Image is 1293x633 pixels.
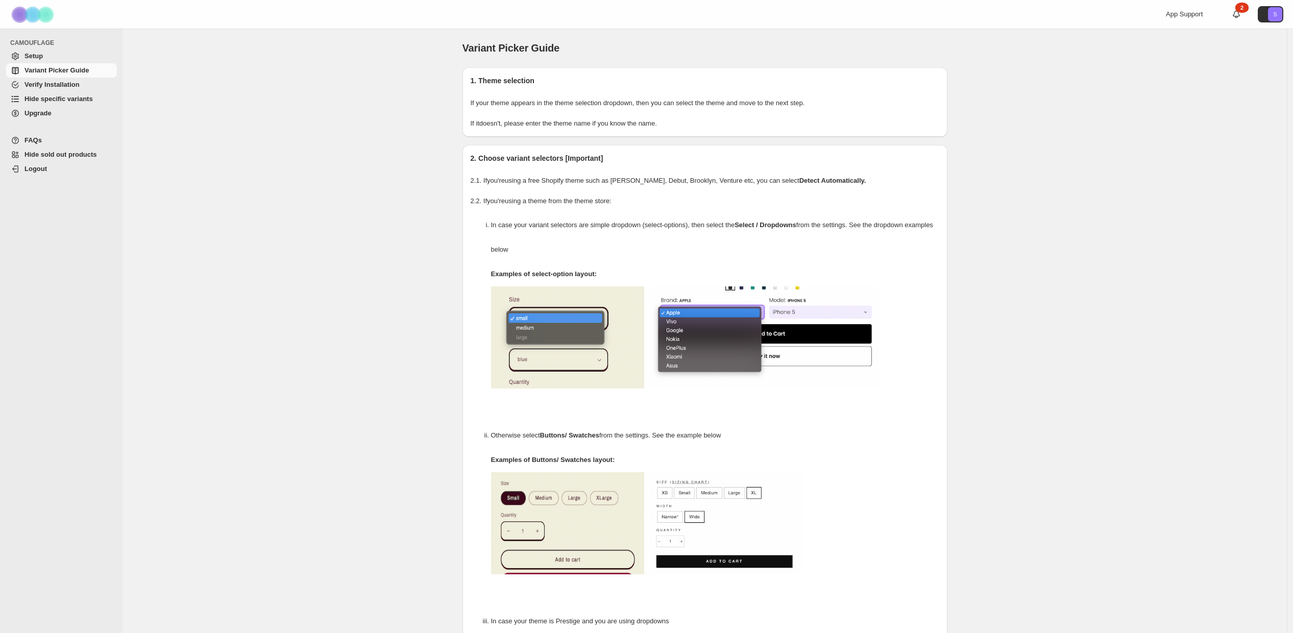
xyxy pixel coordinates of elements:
span: Upgrade [25,109,52,117]
a: Upgrade [6,106,117,120]
p: 2.2. If you're using a theme from the theme store: [471,196,939,206]
strong: Buttons/ Swatches [540,431,599,439]
p: If your theme appears in the theme selection dropdown, then you can select the theme and move to ... [471,98,939,108]
span: Hide specific variants [25,95,93,103]
p: 2.1. If you're using a free Shopify theme such as [PERSON_NAME], Debut, Brooklyn, Venture etc, yo... [471,176,939,186]
strong: Examples of select-option layout: [491,270,597,278]
a: Hide specific variants [6,92,117,106]
h2: 2. Choose variant selectors [Important] [471,153,939,163]
text: S [1273,11,1277,17]
button: Avatar with initials S [1258,6,1283,22]
div: 2 [1235,3,1249,13]
span: Avatar with initials S [1268,7,1282,21]
img: camouflage-swatch-1 [491,472,644,574]
span: FAQs [25,136,42,144]
span: Verify Installation [25,81,80,88]
span: CAMOUFLAGE [10,39,117,47]
img: camouflage-select-options-2 [649,286,879,388]
span: Hide sold out products [25,151,97,158]
strong: Select / Dropdowns [735,221,796,229]
span: Variant Picker Guide [462,42,560,54]
h2: 1. Theme selection [471,76,939,86]
img: camouflage-swatch-2 [649,472,802,574]
p: In case your variant selectors are simple dropdown (select-options), then select the from the set... [491,213,939,262]
strong: Detect Automatically. [799,177,866,184]
a: Setup [6,49,117,63]
span: Logout [25,165,47,173]
a: Variant Picker Guide [6,63,117,78]
img: camouflage-select-options [491,286,644,388]
span: Variant Picker Guide [25,66,89,74]
span: App Support [1166,10,1203,18]
p: If it doesn't , please enter the theme name if you know the name. [471,118,939,129]
a: FAQs [6,133,117,148]
strong: Examples of Buttons/ Swatches layout: [491,456,615,464]
a: Hide sold out products [6,148,117,162]
span: Setup [25,52,43,60]
img: Camouflage [8,1,59,29]
p: Otherwise select from the settings. See the example below [491,423,939,448]
a: Verify Installation [6,78,117,92]
a: 2 [1231,9,1241,19]
a: Logout [6,162,117,176]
